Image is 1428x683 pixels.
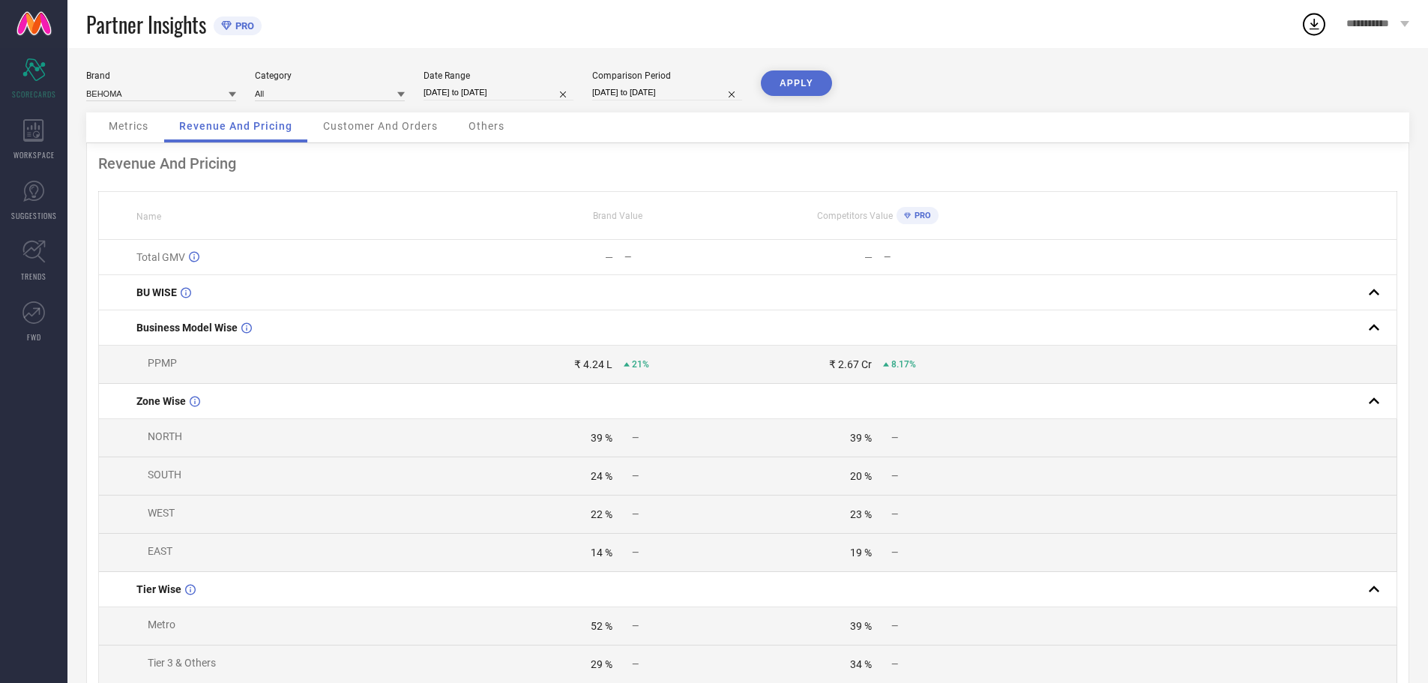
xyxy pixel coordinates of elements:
[148,357,177,369] span: PPMP
[424,85,573,100] input: Select date range
[574,358,612,370] div: ₹ 4.24 L
[148,430,182,442] span: NORTH
[850,620,872,632] div: 39 %
[323,120,438,132] span: Customer And Orders
[850,508,872,520] div: 23 %
[592,70,742,81] div: Comparison Period
[632,659,639,670] span: —
[632,471,639,481] span: —
[148,545,172,557] span: EAST
[27,331,41,343] span: FWD
[11,210,57,221] span: SUGGESTIONS
[469,120,504,132] span: Others
[632,547,639,558] span: —
[850,470,872,482] div: 20 %
[632,433,639,443] span: —
[761,70,832,96] button: APPLY
[632,509,639,520] span: —
[829,358,872,370] div: ₹ 2.67 Cr
[232,20,254,31] span: PRO
[891,659,898,670] span: —
[850,658,872,670] div: 34 %
[864,251,873,263] div: —
[591,470,612,482] div: 24 %
[591,620,612,632] div: 52 %
[136,322,238,334] span: Business Model Wise
[1301,10,1328,37] div: Open download list
[605,251,613,263] div: —
[891,433,898,443] span: —
[136,211,161,222] span: Name
[591,508,612,520] div: 22 %
[86,9,206,40] span: Partner Insights
[136,395,186,407] span: Zone Wise
[624,252,747,262] div: —
[86,70,236,81] div: Brand
[109,120,148,132] span: Metrics
[179,120,292,132] span: Revenue And Pricing
[12,88,56,100] span: SCORECARDS
[891,621,898,631] span: —
[817,211,893,221] span: Competitors Value
[891,547,898,558] span: —
[98,154,1397,172] div: Revenue And Pricing
[148,619,175,631] span: Metro
[850,547,872,559] div: 19 %
[850,432,872,444] div: 39 %
[591,658,612,670] div: 29 %
[148,507,175,519] span: WEST
[891,359,916,370] span: 8.17%
[255,70,405,81] div: Category
[148,657,216,669] span: Tier 3 & Others
[136,251,185,263] span: Total GMV
[632,621,639,631] span: —
[21,271,46,282] span: TRENDS
[891,509,898,520] span: —
[891,471,898,481] span: —
[884,252,1007,262] div: —
[592,85,742,100] input: Select comparison period
[136,583,181,595] span: Tier Wise
[593,211,642,221] span: Brand Value
[591,547,612,559] div: 14 %
[911,211,931,220] span: PRO
[136,286,177,298] span: BU WISE
[13,149,55,160] span: WORKSPACE
[424,70,573,81] div: Date Range
[148,469,181,481] span: SOUTH
[591,432,612,444] div: 39 %
[632,359,649,370] span: 21%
